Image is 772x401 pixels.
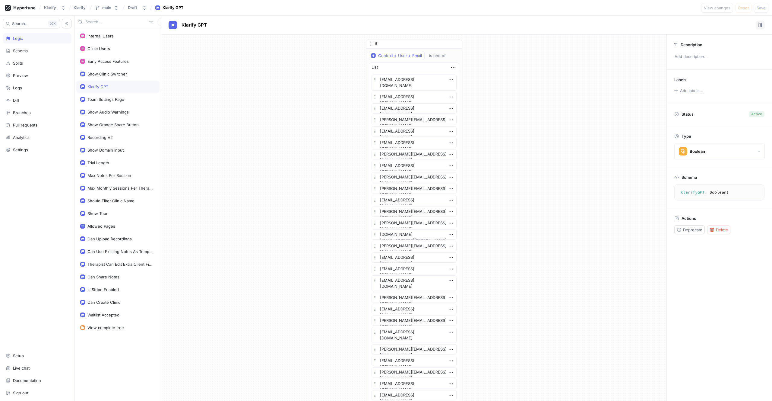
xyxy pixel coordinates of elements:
div: Diff [13,98,19,103]
textarea: [PERSON_NAME][EMAIL_ADDRESS][DOMAIN_NAME] [372,184,457,194]
div: Splits [13,61,23,66]
button: Klarify [42,3,68,13]
textarea: [EMAIL_ADDRESS][DOMAIN_NAME] [372,390,457,400]
textarea: [EMAIL_ADDRESS][DOMAIN_NAME] [372,379,457,389]
button: Delete [707,225,730,234]
div: Can Share Notes [87,274,119,279]
div: Should Filter Clinic Name [87,198,134,203]
div: Show Clinic Switcher [87,72,127,76]
div: Active [751,111,762,117]
span: Save [757,6,766,10]
div: Therapist Can Edit Extra Client Fields [87,262,153,267]
div: Klarify GPT [87,84,108,89]
div: Clinic Users [87,46,110,51]
div: Max Notes Per Session [87,173,131,178]
button: main [93,3,121,13]
div: Can Use Existing Notes As Template References [87,249,153,254]
button: Deprecate [674,225,705,234]
a: Documentation [3,375,71,386]
textarea: [EMAIL_ADDRESS][DOMAIN_NAME] [372,327,457,343]
input: Search... [85,19,147,25]
textarea: [PERSON_NAME][EMAIL_ADDRESS][DOMAIN_NAME] [372,218,457,228]
div: Preview [13,73,28,78]
div: Settings [13,147,28,152]
button: Context > User > Email [369,51,425,60]
textarea: [EMAIL_ADDRESS][DOMAIN_NAME] [372,161,457,171]
div: Show Orange Share Button [87,122,139,127]
div: Show Domain Input [87,148,124,152]
p: Labels [674,77,686,82]
span: Reset [738,6,749,10]
div: List [372,64,378,70]
textarea: [PERSON_NAME][EMAIL_ADDRESS][DOMAIN_NAME] [372,241,457,251]
div: is one of [429,53,446,58]
textarea: [EMAIL_ADDRESS][DOMAIN_NAME] [372,103,457,114]
div: Context > User > Email [378,53,422,58]
div: Draft [128,5,137,10]
div: Boolean [690,149,705,154]
textarea: [PERSON_NAME][EMAIL_ADDRESS][DOMAIN_NAME] [372,293,457,303]
div: Add labels... [680,89,703,93]
div: Team Settings Page [87,97,124,102]
textarea: [DOMAIN_NAME][EMAIL_ADDRESS][PERSON_NAME][DOMAIN_NAME] [372,229,457,240]
div: Show Tour [87,211,108,216]
div: Setup [13,353,24,358]
textarea: [EMAIL_ADDRESS][DOMAIN_NAME] [372,275,457,291]
p: Add description... [672,52,767,62]
span: Klarify GPT [182,23,207,27]
textarea: [EMAIL_ADDRESS][DOMAIN_NAME] [372,126,457,136]
span: View changes [704,6,730,10]
div: Trial Length [87,160,109,165]
p: Status [682,110,694,118]
div: Can Upload Recordings [87,236,132,241]
button: Search...K [3,19,60,28]
div: Waitlist Accepted [87,313,119,317]
div: Is Stripe Enabled [87,287,119,292]
textarea: [PERSON_NAME][EMAIL_ADDRESS][DOMAIN_NAME] [372,115,457,125]
div: Documentation [13,378,41,383]
span: Klarify [74,5,86,10]
button: Boolean [674,143,765,159]
textarea: [PERSON_NAME][EMAIL_ADDRESS][DOMAIN_NAME] [372,316,457,326]
div: Klarify GPT [163,5,184,11]
textarea: [EMAIL_ADDRESS][DOMAIN_NAME] [372,252,457,263]
div: Schema [13,48,28,53]
div: Allowed Pages [87,224,115,229]
div: Klarify [44,5,56,10]
div: Logic [13,36,23,41]
span: Deprecate [683,228,702,232]
div: Analytics [13,135,30,140]
textarea: [EMAIL_ADDRESS][DOMAIN_NAME] [372,138,457,148]
button: Draft [125,3,149,13]
button: Reset [736,3,751,13]
p: Description [681,42,702,47]
div: Internal Users [87,34,114,38]
textarea: [EMAIL_ADDRESS][DOMAIN_NAME] [372,304,457,314]
div: Recording V2 [87,135,113,140]
div: Early Access Features [87,59,129,64]
p: Type [682,134,691,139]
p: If [375,41,377,47]
p: Schema [682,175,697,180]
textarea: [EMAIL_ADDRESS][DOMAIN_NAME] [372,92,457,102]
textarea: [EMAIL_ADDRESS][DOMAIN_NAME] [372,75,457,91]
span: Delete [716,228,728,232]
textarea: klarifyGPT: Boolean! [677,187,762,198]
span: Search... [12,22,29,25]
div: K [48,21,57,27]
textarea: [EMAIL_ADDRESS][DOMAIN_NAME] [372,195,457,205]
textarea: [EMAIL_ADDRESS][DOMAIN_NAME] [372,356,457,366]
button: Add labels... [672,87,705,95]
textarea: [PERSON_NAME][EMAIL_ADDRESS][DOMAIN_NAME] [372,367,457,377]
textarea: [PERSON_NAME][EMAIL_ADDRESS][DOMAIN_NAME] [372,344,457,354]
textarea: [PERSON_NAME][EMAIL_ADDRESS][DOMAIN_NAME] [372,207,457,217]
div: main [102,5,111,10]
textarea: [PERSON_NAME][EMAIL_ADDRESS][DOMAIN_NAME] [372,149,457,159]
div: Pull requests [13,123,37,127]
div: Show Audio Warnings [87,110,129,114]
button: Save [754,3,768,13]
div: Branches [13,110,31,115]
textarea: [EMAIL_ADDRESS][DOMAIN_NAME] [372,264,457,274]
button: is one of [426,51,454,60]
div: Can Create Clinic [87,300,120,305]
